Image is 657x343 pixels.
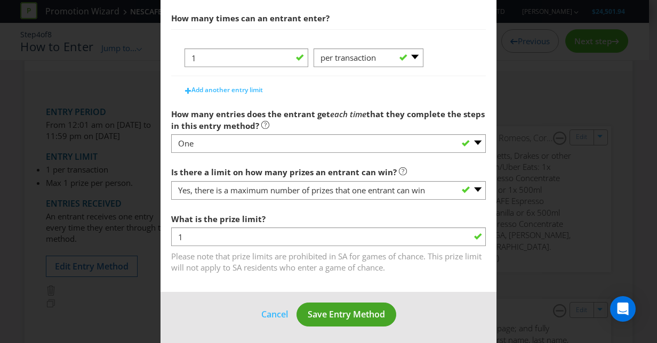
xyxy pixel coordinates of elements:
[171,214,266,224] span: What is the prize limit?
[171,13,330,23] span: How many times can an entrant enter?
[171,167,397,177] span: Is there a limit on how many prizes an entrant can win?
[171,109,330,119] span: How many entries does the entrant get
[191,85,263,94] span: Add another entry limit
[297,303,396,326] button: Save Entry Method
[179,82,269,98] button: Add another entry limit
[261,308,289,321] button: Cancel
[330,109,366,119] em: each time
[610,296,636,322] div: Open Intercom Messenger
[308,308,385,320] span: Save Entry Method
[171,247,486,273] span: Please note that prize limits are prohibited in SA for games of chance. This prize limit will not...
[171,109,485,130] span: that they complete the steps in this entry method?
